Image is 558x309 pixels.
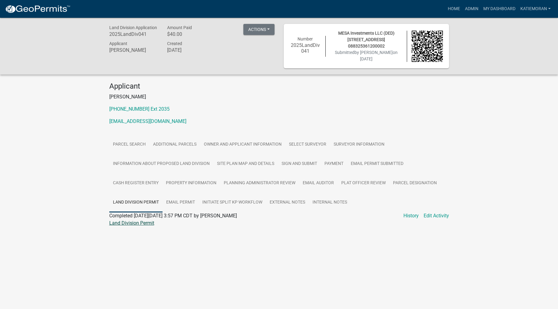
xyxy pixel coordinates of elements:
[424,212,449,219] a: Edit Activity
[518,3,553,15] a: KatieMoran
[338,31,395,48] span: MESA Investments LLC (DED) [STREET_ADDRESS] 088325361200002
[109,93,449,101] p: [PERSON_NAME]
[109,220,154,226] a: Land Division Permit
[109,82,449,91] h4: Applicant
[109,118,186,124] a: [EMAIL_ADDRESS][DOMAIN_NAME]
[199,193,266,212] a: Initiate Split KP Workflow
[412,31,443,62] img: QR code
[338,174,389,193] a: Plat Officer Review
[335,50,398,61] span: Submitted on [DATE]
[167,41,182,46] span: Created
[243,24,275,35] button: Actions
[109,47,158,53] h6: [PERSON_NAME]
[445,3,463,15] a: Home
[109,106,170,112] a: [PHONE_NUMBER] Ext 2035
[163,193,199,212] a: Email Permit
[290,42,321,54] h6: 2025LandDiv041
[109,25,157,30] span: Land Division Application
[309,193,351,212] a: Internal Notes
[266,193,309,212] a: External Notes
[354,50,393,55] span: by [PERSON_NAME]
[481,3,518,15] a: My Dashboard
[162,174,220,193] a: Property Information
[278,154,321,174] a: Sign and Submit
[389,174,440,193] a: Parcel Designation
[167,31,216,37] h6: $40.00
[109,31,158,37] h6: 2025LandDiv041
[109,174,162,193] a: Cash Register Entry
[200,135,285,154] a: Owner and Applicant Information
[109,193,163,212] a: Land Division Permit
[285,135,330,154] a: Select Surveyor
[463,3,481,15] a: Admin
[347,154,407,174] a: Email permit submitted
[109,41,127,46] span: Applicant
[330,135,388,154] a: Surveyor Information
[299,174,338,193] a: Email Auditor
[109,135,149,154] a: Parcel search
[109,154,213,174] a: Information about proposed land division
[321,154,347,174] a: Payment
[167,25,192,30] span: Amount Paid
[220,174,299,193] a: Planning Administrator Review
[213,154,278,174] a: Site Plan Map and Details
[149,135,200,154] a: Additional Parcels
[298,36,313,41] span: Number
[167,47,216,53] h6: [DATE]
[109,213,237,219] span: Completed [DATE][DATE] 3:57 PM CDT by [PERSON_NAME]
[403,212,419,219] a: History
